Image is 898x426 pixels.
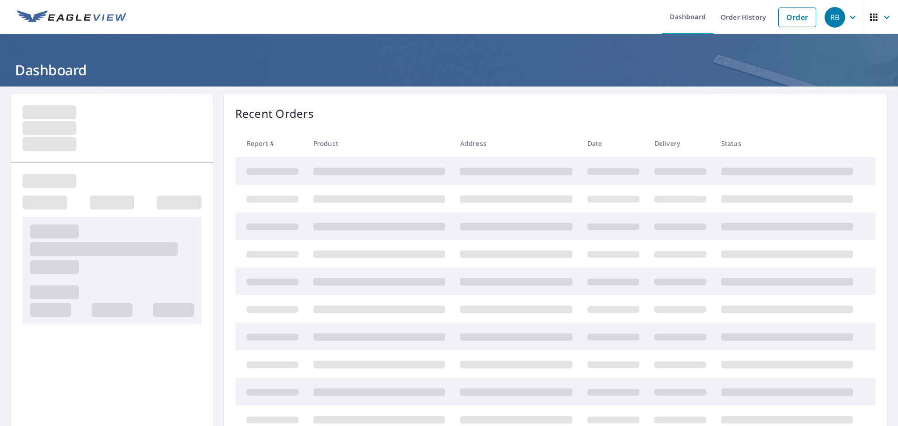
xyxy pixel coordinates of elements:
[825,7,845,28] div: RB
[11,60,887,79] h1: Dashboard
[453,130,580,157] th: Address
[580,130,647,157] th: Date
[647,130,714,157] th: Delivery
[306,130,453,157] th: Product
[714,130,861,157] th: Status
[235,130,306,157] th: Report #
[778,7,816,27] a: Order
[235,105,314,122] p: Recent Orders
[17,10,127,24] img: EV Logo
